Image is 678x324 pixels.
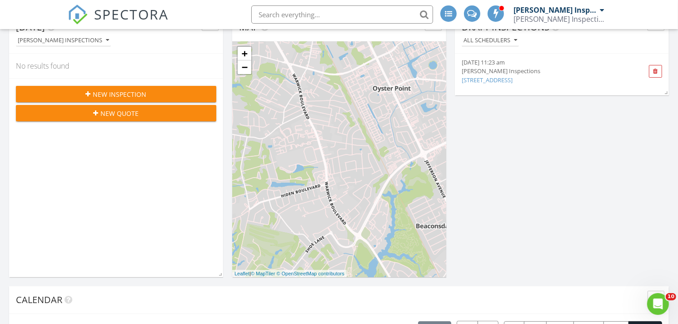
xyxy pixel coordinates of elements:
button: [PERSON_NAME] Inspections [16,35,111,47]
div: [PERSON_NAME] Inspections [513,5,598,15]
span: New Quote [101,109,139,118]
button: New Inspection [16,86,216,102]
div: [PERSON_NAME] Inspections [462,67,629,75]
a: SPECTORA [68,12,169,31]
span: Calendar [16,294,62,306]
a: [STREET_ADDRESS] [462,76,513,84]
a: © OpenStreetMap contributors [277,271,344,276]
input: Search everything... [251,5,433,24]
div: Thomas Inspections [513,15,604,24]
div: All schedulers [464,37,517,44]
a: Zoom in [238,47,251,60]
img: The Best Home Inspection Software - Spectora [68,5,88,25]
div: | [232,270,347,278]
a: Zoom out [238,60,251,74]
iframe: Intercom live chat [647,293,669,315]
button: All schedulers [462,35,519,47]
a: © MapTiler [251,271,275,276]
a: [DATE] 11:23 am [PERSON_NAME] Inspections [STREET_ADDRESS] [462,58,629,85]
span: New Inspection [93,90,147,99]
a: Leaflet [234,271,249,276]
span: 10 [666,293,676,300]
div: [DATE] 11:23 am [462,58,629,67]
span: SPECTORA [94,5,169,24]
div: [PERSON_NAME] Inspections [18,37,109,44]
button: New Quote [16,105,216,121]
div: No results found [9,54,223,78]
